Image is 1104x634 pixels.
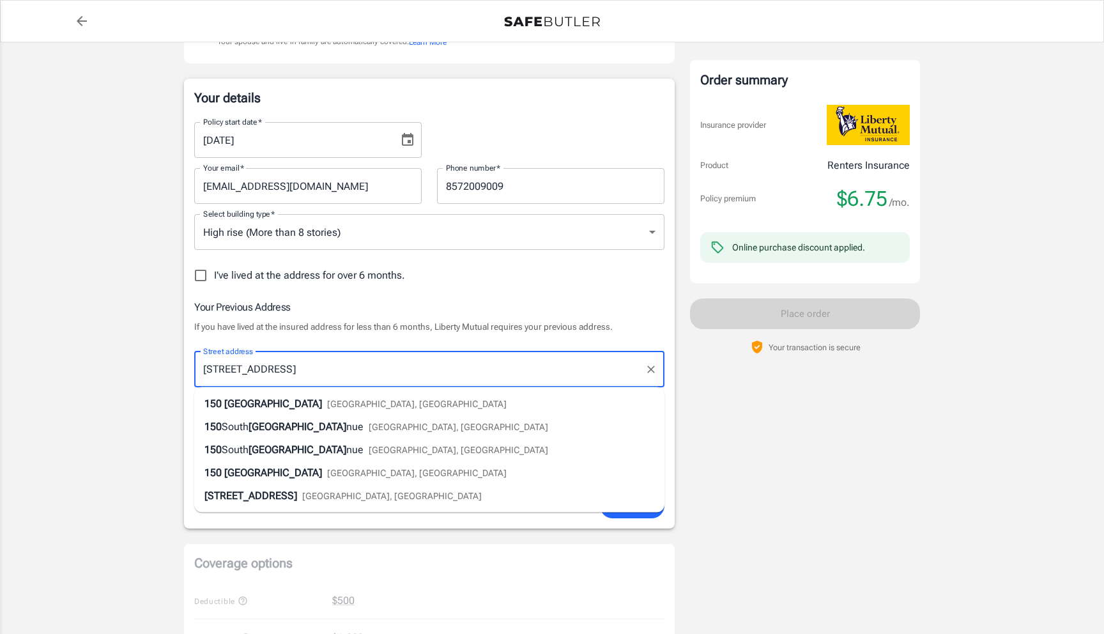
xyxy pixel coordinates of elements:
[889,194,910,212] span: /mo.
[346,421,364,433] span: nue
[249,444,346,456] span: [GEOGRAPHIC_DATA]
[327,468,507,478] span: [GEOGRAPHIC_DATA], [GEOGRAPHIC_DATA]
[204,467,222,479] span: 150
[222,421,249,433] span: South
[769,341,861,353] p: Your transaction is secure
[204,398,222,410] span: 150
[194,214,664,250] div: High rise (More than 8 stories)
[346,444,364,456] span: nue
[222,444,249,456] span: South
[203,116,262,127] label: Policy start date
[700,192,756,205] p: Policy premium
[700,70,910,89] div: Order summary
[203,346,253,357] label: Street address
[409,36,447,48] button: Learn More
[224,467,322,479] span: [GEOGRAPHIC_DATA]
[642,360,660,378] button: Clear
[732,241,865,254] div: Online purchase discount applied.
[203,162,244,173] label: Your email
[194,299,664,315] h6: Your Previous Address
[224,398,322,410] span: [GEOGRAPHIC_DATA]
[203,208,275,219] label: Select building type
[446,162,500,173] label: Phone number
[437,168,664,204] input: Enter number
[194,122,390,158] input: MM/DD/YYYY
[504,17,600,27] img: Back to quotes
[194,320,664,333] p: If you have lived at the insured address for less than 6 months, Liberty Mutual requires your pre...
[327,399,507,409] span: [GEOGRAPHIC_DATA], [GEOGRAPHIC_DATA]
[204,490,297,502] span: [STREET_ADDRESS]
[249,421,346,433] span: [GEOGRAPHIC_DATA]
[700,119,766,132] p: Insurance provider
[837,186,887,212] span: $6.75
[395,127,420,153] button: Choose date, selected date is Sep 7, 2025
[204,444,222,456] span: 150
[69,8,95,34] a: back to quotes
[700,159,728,172] p: Product
[204,421,222,433] span: 150
[369,445,548,455] span: [GEOGRAPHIC_DATA], [GEOGRAPHIC_DATA]
[302,491,482,501] span: [GEOGRAPHIC_DATA], [GEOGRAPHIC_DATA]
[194,168,422,204] input: Enter email
[194,89,664,107] p: Your details
[827,158,910,173] p: Renters Insurance
[369,422,548,432] span: [GEOGRAPHIC_DATA], [GEOGRAPHIC_DATA]
[827,105,910,145] img: Liberty Mutual
[214,268,405,283] span: I've lived at the address for over 6 months.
